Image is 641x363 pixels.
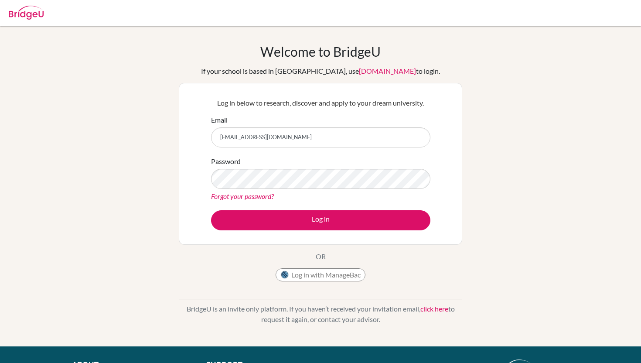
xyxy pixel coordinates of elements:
button: Log in with ManageBac [276,268,365,281]
h1: Welcome to BridgeU [260,44,381,59]
a: click here [420,305,448,313]
label: Password [211,156,241,167]
a: Forgot your password? [211,192,274,200]
p: BridgeU is an invite only platform. If you haven’t received your invitation email, to request it ... [179,304,462,325]
label: Email [211,115,228,125]
div: If your school is based in [GEOGRAPHIC_DATA], use to login. [201,66,440,76]
a: [DOMAIN_NAME] [359,67,416,75]
img: Bridge-U [9,6,44,20]
p: Log in below to research, discover and apply to your dream university. [211,98,430,108]
p: OR [316,251,326,262]
button: Log in [211,210,430,230]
